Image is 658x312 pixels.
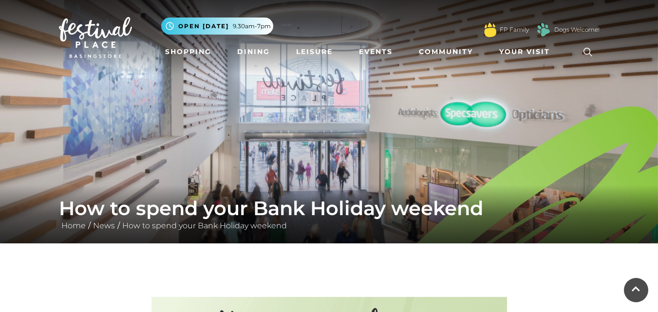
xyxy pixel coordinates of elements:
[91,221,117,230] a: News
[554,25,600,34] a: Dogs Welcome!
[120,221,289,230] a: How to spend your Bank Holiday weekend
[495,43,559,61] a: Your Visit
[233,43,274,61] a: Dining
[161,18,273,35] button: Open [DATE] 9.30am-7pm
[415,43,477,61] a: Community
[178,22,229,31] span: Open [DATE]
[59,197,600,220] h1: How to spend your Bank Holiday weekend
[355,43,396,61] a: Events
[52,197,607,232] div: / /
[292,43,337,61] a: Leisure
[499,47,550,57] span: Your Visit
[59,221,88,230] a: Home
[500,25,529,34] a: FP Family
[161,43,215,61] a: Shopping
[59,17,132,58] img: Festival Place Logo
[233,22,271,31] span: 9.30am-7pm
